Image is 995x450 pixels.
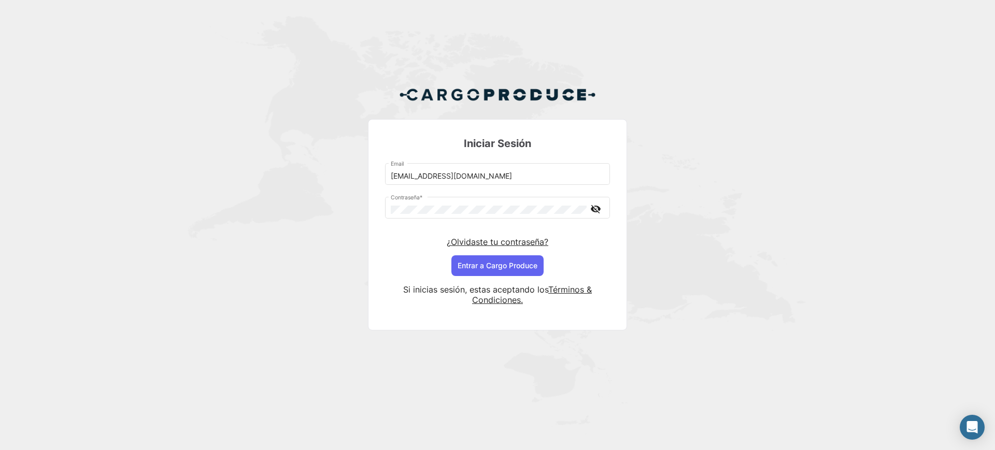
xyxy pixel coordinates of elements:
[960,415,985,440] div: Abrir Intercom Messenger
[391,172,605,181] input: Email
[447,237,548,247] a: ¿Olvidaste tu contraseña?
[589,202,602,215] mat-icon: visibility_off
[385,136,610,151] h3: Iniciar Sesión
[451,255,544,276] button: Entrar a Cargo Produce
[403,284,548,295] span: Si inicias sesión, estas aceptando los
[472,284,592,305] a: Términos & Condiciones.
[399,82,596,107] img: Cargo Produce Logo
